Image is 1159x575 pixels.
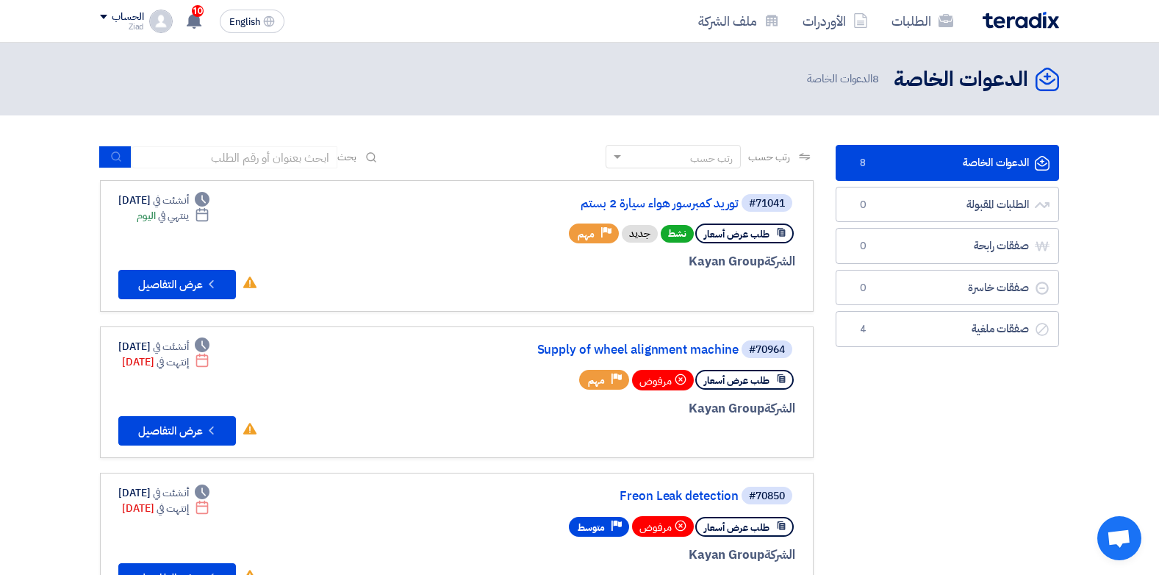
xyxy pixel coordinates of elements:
span: 0 [854,239,872,254]
span: الشركة [764,399,796,418]
span: طلب عرض أسعار [704,521,769,535]
button: عرض التفاصيل [118,270,236,299]
div: Kayan Group [442,399,795,418]
span: رتب حسب [748,149,790,165]
span: أنشئت في [153,339,188,354]
div: #71041 [749,199,785,209]
a: صفقات رابحة0 [836,228,1059,264]
div: [DATE] [122,501,209,516]
div: [DATE] [118,339,209,354]
span: مهم [578,227,595,241]
div: Kayan Group [442,546,795,565]
div: #70850 [749,491,785,501]
div: [DATE] [122,354,209,370]
span: الشركة [764,546,796,564]
div: رتب حسب [690,151,733,166]
span: 0 [854,198,872,213]
span: متوسط [578,521,605,535]
a: الطلبات [880,4,965,38]
span: إنتهت في [157,501,188,516]
div: الحساب [112,11,143,24]
img: Teradix logo [983,12,1059,29]
span: 0 [854,281,872,296]
h2: الدعوات الخاصة [894,65,1028,94]
div: مرفوض [632,370,694,390]
span: أنشئت في [153,193,188,208]
span: الدعوات الخاصة [807,71,882,87]
div: جديد [622,225,658,243]
button: English [220,10,284,33]
div: #70964 [749,345,785,355]
a: صفقات خاسرة0 [836,270,1059,306]
img: profile_test.png [149,10,173,33]
span: طلب عرض أسعار [704,374,769,387]
div: Kayan Group [442,252,795,271]
a: Freon Leak detection [445,490,739,503]
a: توريد كمبرسور هواء سيارة 2 بستم [445,197,739,210]
span: English [229,17,260,27]
span: 8 [854,156,872,171]
span: 8 [872,71,879,87]
span: 10 [192,5,204,17]
span: مهم [588,374,605,387]
a: ملف الشركة [686,4,791,38]
a: الدعوات الخاصة8 [836,145,1059,181]
span: إنتهت في [157,354,188,370]
div: [DATE] [118,485,209,501]
span: أنشئت في [153,485,188,501]
div: اليوم [137,208,209,224]
button: عرض التفاصيل [118,416,236,446]
a: الطلبات المقبولة0 [836,187,1059,223]
span: ينتهي في [158,208,188,224]
span: طلب عرض أسعار [704,227,769,241]
span: نشط [661,225,694,243]
div: مرفوض [632,516,694,537]
span: بحث [337,149,356,165]
a: الأوردرات [791,4,880,38]
input: ابحث بعنوان أو رقم الطلب [132,146,337,168]
div: [DATE] [118,193,209,208]
a: Supply of wheel alignment machine [445,343,739,357]
span: 4 [854,322,872,337]
a: Open chat [1097,516,1141,560]
a: صفقات ملغية4 [836,311,1059,347]
div: Ziad [100,23,143,31]
span: الشركة [764,252,796,271]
